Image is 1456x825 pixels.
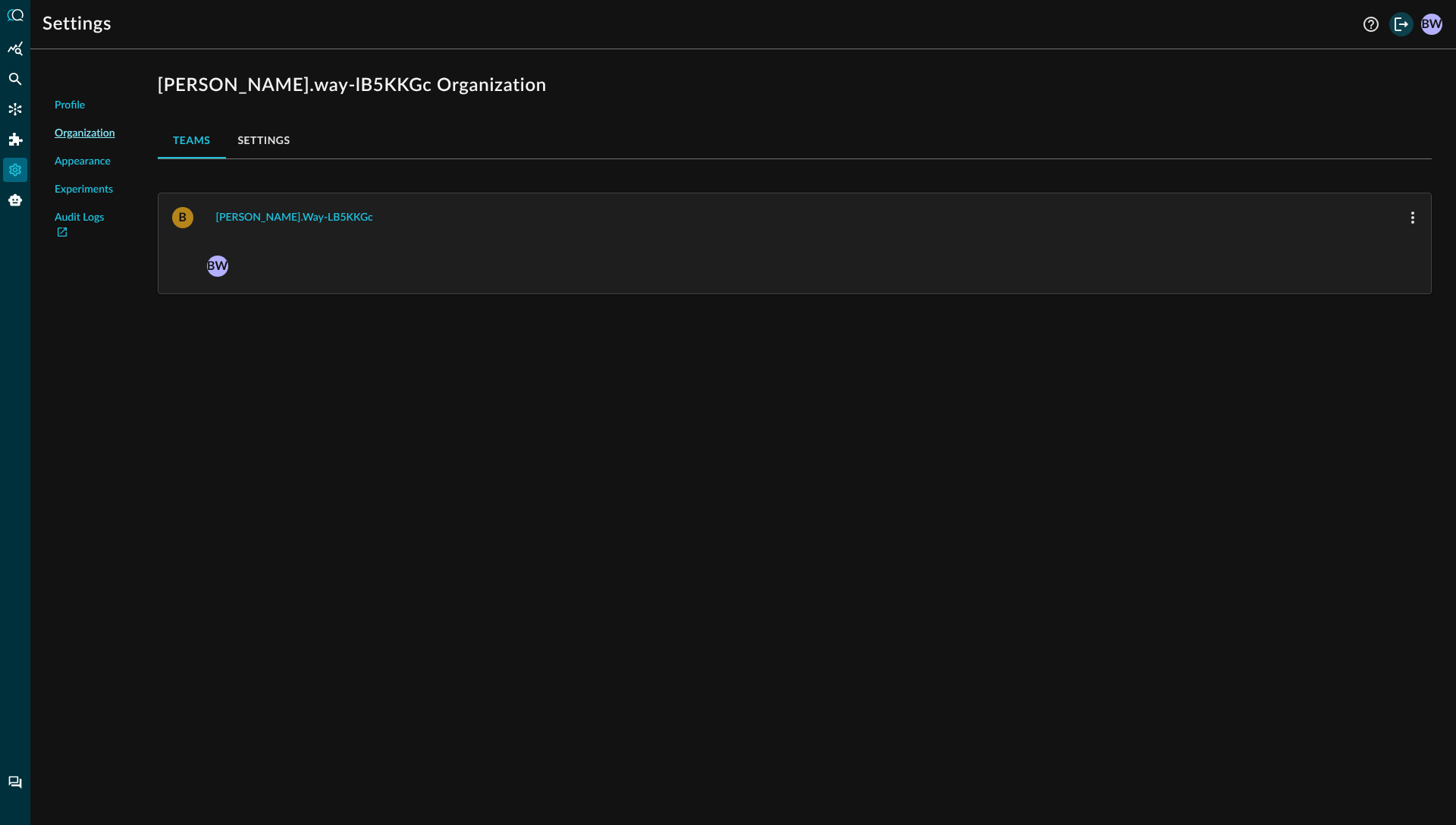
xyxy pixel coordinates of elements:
[3,188,27,212] div: Query Agent
[3,67,27,91] div: Federated Search
[158,122,226,158] button: Teams
[55,210,115,242] a: Audit Logs
[3,36,27,61] div: Summary Insights
[172,207,193,228] div: B
[226,122,303,158] button: Settings
[3,770,27,795] div: Chat
[3,158,27,182] div: Settings
[55,98,85,114] span: Profile
[42,12,111,36] h1: Settings
[207,256,228,277] div: BW
[4,127,28,152] div: Addons
[55,154,111,170] span: Appearance
[216,209,373,227] div: [PERSON_NAME].way-lB5KKGc
[1421,14,1442,35] div: BW
[158,74,1432,98] h1: [PERSON_NAME].way-lB5KKGc Organization
[207,254,228,275] span: Brian Way
[55,182,113,198] span: Experiments
[3,97,27,121] div: Connectors
[207,205,382,230] button: [PERSON_NAME].way-lB5KKGc
[55,126,115,142] span: Organization
[1389,12,1414,36] button: Logout
[1359,12,1383,36] button: Help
